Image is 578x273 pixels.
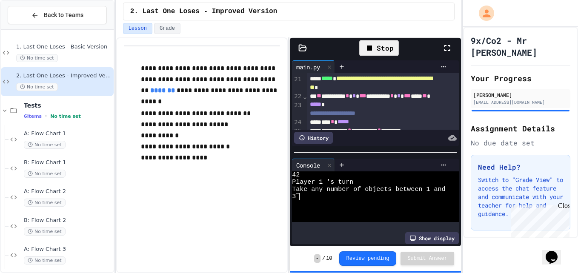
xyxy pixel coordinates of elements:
span: 42 [292,171,300,179]
div: main.py [292,63,324,71]
div: Chat with us now!Close [3,3,59,54]
div: [EMAIL_ADDRESS][DOMAIN_NAME] [473,99,568,105]
span: No time set [24,227,66,236]
span: • [45,113,47,119]
span: No time set [24,199,66,207]
button: Lesson [123,23,152,34]
span: B: Flow Chart 2 [24,217,112,224]
span: 3 [292,193,296,200]
span: - [314,254,320,263]
span: No time set [50,114,81,119]
span: Player 1 's turn [292,179,353,186]
div: No due date set [471,138,570,148]
div: 23 [292,101,303,119]
button: Review pending [339,251,397,266]
iframe: chat widget [542,239,569,264]
span: A: Flow Chart 3 [24,246,112,253]
span: No time set [16,83,58,91]
div: 24 [292,118,303,127]
div: History [294,132,333,144]
span: / [322,255,325,262]
p: Switch to "Grade View" to access the chat feature and communicate with your teacher for help and ... [478,176,563,218]
div: 21 [292,75,303,93]
span: No time set [24,256,66,264]
div: 22 [292,92,303,101]
div: Show display [405,232,459,244]
div: [PERSON_NAME] [473,91,568,99]
span: A: Flow Chart 2 [24,188,112,195]
button: Back to Teams [8,6,107,24]
button: Submit Answer [401,252,454,265]
span: Take any number of objects between 1 and [292,186,445,193]
span: 2. Last One Loses - Improved Version [130,6,278,17]
span: Submit Answer [407,255,447,262]
span: B: Flow Chart 1 [24,159,112,166]
span: No time set [24,170,66,178]
div: Console [292,161,324,170]
h1: 9x/Co2 - Mr [PERSON_NAME] [471,34,570,58]
span: Back to Teams [44,11,83,20]
h2: Assignment Details [471,122,570,134]
span: 6 items [24,114,42,119]
h3: Need Help? [478,162,563,172]
div: Stop [359,40,399,56]
span: Tests [24,102,112,109]
div: main.py [292,60,335,73]
div: 25 [292,127,303,145]
span: 1. Last One Loses - Basic Version [16,43,112,51]
div: My Account [470,3,496,23]
span: A: Flow Chart 1 [24,130,112,137]
iframe: chat widget [507,202,569,238]
span: Fold line [303,93,307,100]
h2: Your Progress [471,72,570,84]
span: No time set [24,141,66,149]
span: 2. Last One Loses - Improved Version [16,72,112,80]
span: 10 [326,255,332,262]
div: Console [292,159,335,171]
span: No time set [16,54,58,62]
button: Grade [154,23,180,34]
